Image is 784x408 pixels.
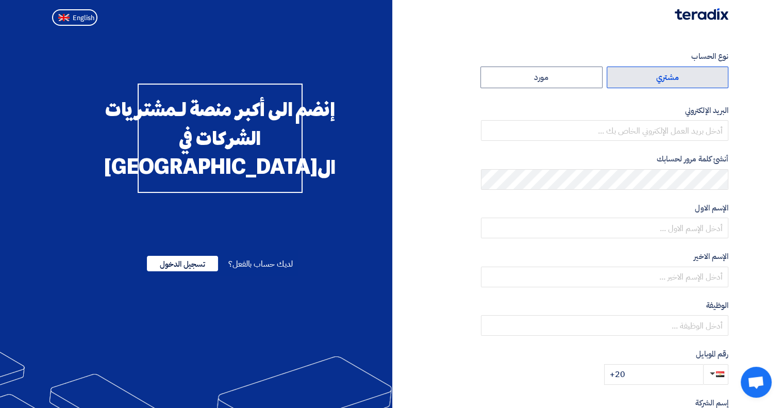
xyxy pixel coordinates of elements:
a: تسجيل الدخول [147,258,218,270]
input: أدخل رقم الموبايل ... [604,364,703,385]
input: أدخل الوظيفة ... [481,315,728,336]
div: إنضم الى أكبر منصة لـمشتريات الشركات في ال[GEOGRAPHIC_DATA] [138,84,303,193]
input: أدخل بريد العمل الإلكتروني الخاص بك ... [481,120,728,141]
label: أنشئ كلمة مرور لحسابك [481,153,728,165]
label: مورد [480,67,603,88]
label: الإسم الاول [481,202,728,214]
input: أدخل الإسم الاخير ... [481,267,728,287]
span: English [73,14,94,22]
label: البريد الإلكتروني [481,105,728,117]
span: تسجيل الدخول [147,256,218,271]
button: English [52,9,97,26]
input: أدخل الإسم الاول ... [481,218,728,238]
label: رقم الموبايل [481,348,728,360]
img: en-US.png [58,14,70,22]
label: نوع الحساب [481,51,728,62]
span: لديك حساب بالفعل؟ [228,258,293,270]
label: الإسم الاخير [481,251,728,263]
img: Teradix logo [675,8,728,20]
label: الوظيفة [481,300,728,312]
a: Open chat [741,367,772,398]
label: مشتري [607,67,729,88]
